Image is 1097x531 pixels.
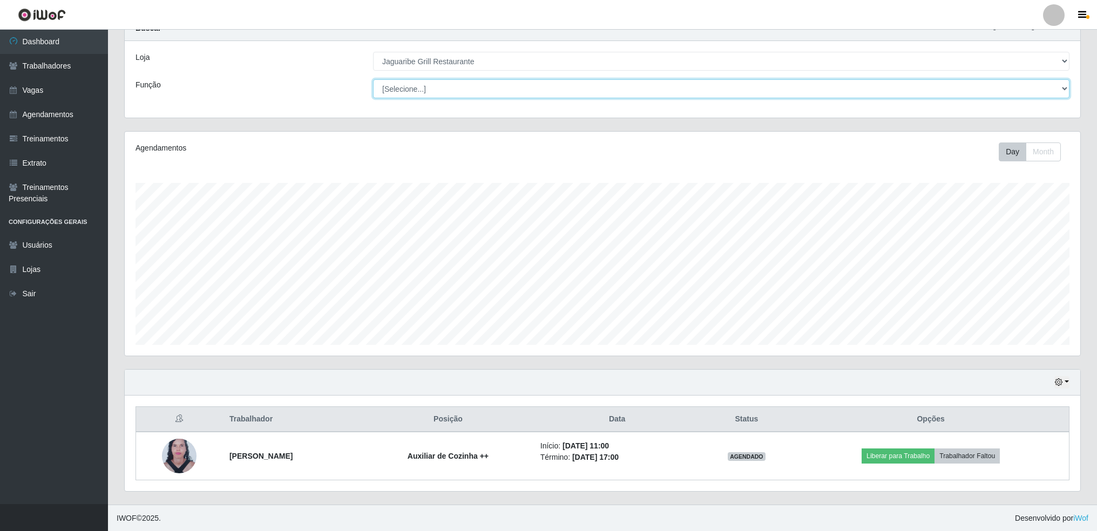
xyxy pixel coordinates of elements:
time: [DATE] 17:00 [572,453,619,461]
button: Month [1026,142,1061,161]
strong: [PERSON_NAME] [229,452,293,460]
label: Função [136,79,161,91]
div: Toolbar with button groups [999,142,1069,161]
a: iWof [1073,514,1088,522]
button: Day [999,142,1026,161]
th: Opções [793,407,1069,432]
th: Trabalhador [223,407,362,432]
div: Agendamentos [136,142,515,154]
span: © 2025 . [117,513,161,524]
button: Trabalhador Faltou [935,448,1000,464]
th: Posição [362,407,534,432]
li: Término: [540,452,694,463]
th: Data [534,407,701,432]
li: Início: [540,440,694,452]
img: CoreUI Logo [18,8,66,22]
span: IWOF [117,514,137,522]
label: Loja [136,52,150,63]
th: Status [701,407,793,432]
span: AGENDADO [728,452,766,461]
div: First group [999,142,1061,161]
span: Desenvolvido por [1015,513,1088,524]
strong: Auxiliar de Cozinha ++ [408,452,489,460]
button: Liberar para Trabalho [862,448,935,464]
time: [DATE] 11:00 [563,441,609,450]
img: 1728382310331.jpeg [162,433,197,480]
